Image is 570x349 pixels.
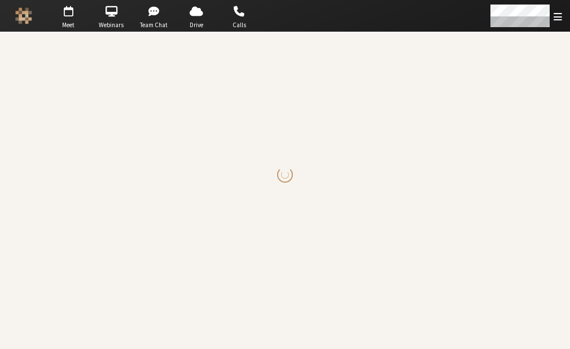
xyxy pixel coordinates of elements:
span: Meet [49,20,88,30]
span: Drive [177,20,216,30]
span: Team Chat [134,20,174,30]
span: Webinars [91,20,131,30]
img: Iotum [15,7,32,24]
span: Calls [220,20,259,30]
